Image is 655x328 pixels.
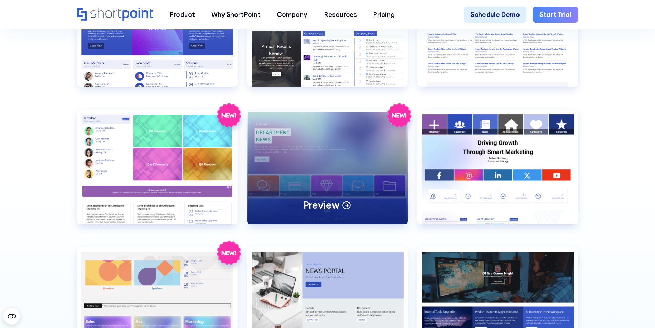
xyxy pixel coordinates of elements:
p: Preview [304,199,339,211]
a: Home [77,8,153,22]
a: Knowledge Portal 2 [77,110,238,237]
iframe: Chat Widget [531,248,655,328]
a: Resources [316,7,365,23]
a: Why ShortPoint [203,7,269,23]
a: Company [269,7,316,23]
a: Marketing 1 [417,110,578,237]
a: Knowledge Portal 3Preview [247,110,408,237]
div: Company [277,10,307,20]
div: Product [170,10,195,20]
a: Schedule Demo [464,7,526,23]
div: Resources [324,10,357,20]
a: Product [161,7,203,23]
a: Start Trial [533,7,578,23]
div: Why ShortPoint [211,10,261,20]
a: Pricing [365,7,403,23]
div: Pricing [373,10,395,20]
button: Open CMP widget [3,308,20,325]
